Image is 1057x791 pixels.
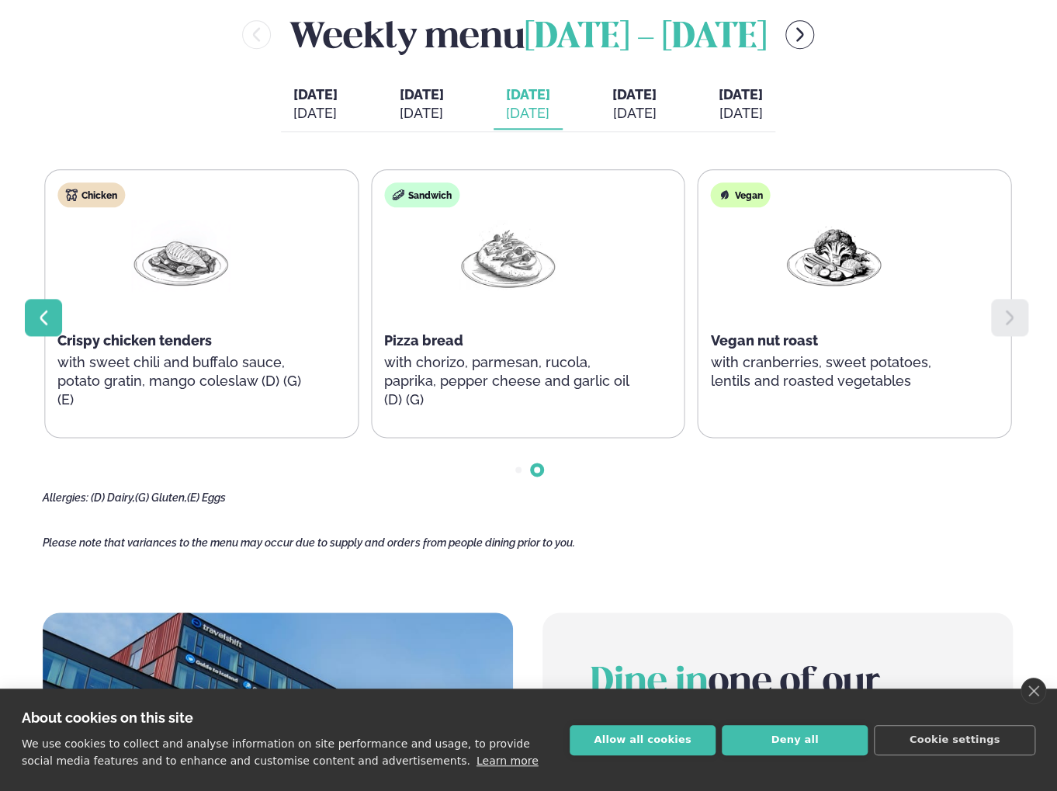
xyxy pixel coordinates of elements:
h2: one of our locations [591,661,965,748]
span: Crispy chicken tenders [57,332,212,349]
button: [DATE] [DATE] [706,79,775,130]
span: [DATE] [293,85,338,104]
strong: About cookies on this site [22,709,193,726]
img: sandwich-new-16px.svg [392,189,404,201]
button: menu-btn-left [242,20,271,49]
img: chicken.svg [65,189,78,201]
img: Vegan.svg [719,189,731,201]
div: [DATE] [719,104,763,123]
button: [DATE] [DATE] [387,79,456,130]
div: [DATE] [293,104,338,123]
button: Deny all [722,725,868,755]
div: [DATE] [506,104,550,123]
p: We use cookies to collect and analyse information on site performance and usage, to provide socia... [22,737,530,767]
p: with cranberries, sweet potatoes, lentils and roasted vegetables [711,353,958,390]
span: Vegan nut roast [711,332,818,349]
button: Allow all cookies [570,725,716,755]
div: Sandwich [384,182,459,207]
button: Cookie settings [874,725,1035,755]
img: Vegan.png [785,220,884,292]
button: menu-btn-right [785,20,814,49]
span: [DATE] [506,86,550,102]
p: with chorizo, parmesan, rucola, paprika, pepper cheese and garlic oil (D) (G) [384,353,631,409]
span: Dine in [591,665,709,699]
span: [DATE] [400,86,444,102]
span: [DATE] [719,86,763,102]
span: (E) Eggs [187,491,226,504]
span: [DATE] [612,86,657,102]
span: [DATE] - [DATE] [525,21,767,55]
span: Go to slide 2 [534,467,540,473]
div: Chicken [57,182,125,207]
img: Pizza-Bread.png [458,220,557,293]
span: (G) Gluten, [135,491,187,504]
p: with sweet chili and buffalo sauce, potato gratin, mango coleslaw (D) (G) (E) [57,353,304,409]
div: [DATE] [400,104,444,123]
div: [DATE] [612,104,657,123]
button: [DATE] [DATE] [494,79,563,130]
span: Pizza bread [384,332,463,349]
a: close [1021,678,1046,704]
span: Please note that variances to the menu may occur due to supply and orders from people dining prio... [43,536,574,549]
h2: Weekly menu [289,9,767,60]
span: (D) Dairy, [91,491,135,504]
span: Go to slide 1 [515,467,522,473]
button: [DATE] [DATE] [600,79,669,130]
img: Chicken-breast.png [131,220,230,292]
span: Allergies: [43,491,88,504]
button: [DATE] [DATE] [281,79,350,130]
div: Vegan [711,182,771,207]
a: Learn more [477,755,539,767]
